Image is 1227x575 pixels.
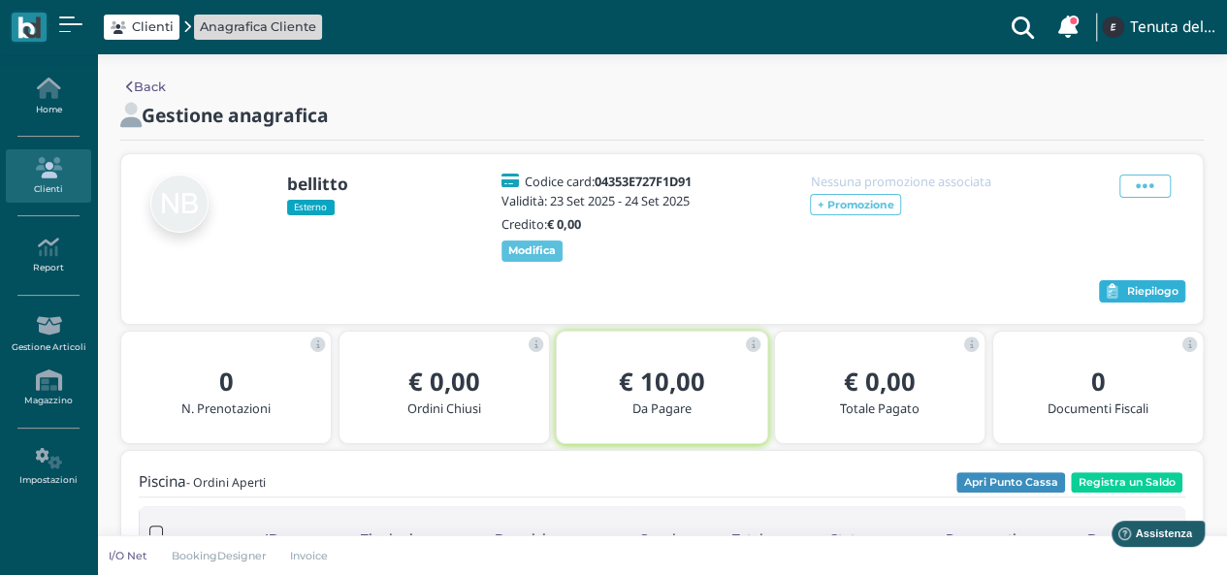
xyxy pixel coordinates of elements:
h5: Totale Pagato [791,401,969,415]
span: Esterno [287,200,335,215]
h2: Gestione anagrafica [142,105,329,125]
h5: Credito: [501,217,705,231]
b: bellitto [287,173,348,195]
b: € 0,00 [547,215,581,233]
a: Invoice [278,548,341,563]
p: I/O Net [109,548,147,563]
a: Gestione Articoli [6,307,90,361]
div: Stato [809,520,884,557]
div: Totale [693,520,809,557]
div: Canale [630,520,693,557]
a: Back [126,78,166,96]
h5: Ordini Chiusi [355,401,533,415]
b: 04353E727F1D91 [595,173,692,190]
b: € 0,00 [408,365,480,399]
small: - Ordini Aperti [186,474,266,491]
h5: Nessuna promozione associata [810,175,1014,188]
b: 0 [1090,365,1105,399]
img: null bellitto [150,175,209,233]
a: Magazzino [6,362,90,415]
a: ... Tenuta del Barco [1099,4,1215,50]
img: logo [17,16,40,39]
b: € 10,00 [619,365,705,399]
div: Descrizione [436,520,630,557]
button: Riepilogo [1099,280,1185,303]
a: Report [6,229,90,282]
h5: Codice card: [525,175,692,188]
div: ID [198,520,346,557]
h5: N. Prenotazioni [137,401,315,415]
a: Impostazioni [6,440,90,494]
b: 0 [219,365,234,399]
b: Modifica [508,243,556,257]
h5: Validità: 23 Set 2025 - 24 Set 2025 [501,194,705,208]
a: BookingDesigner [159,548,278,563]
span: Clienti [132,17,174,36]
a: Clienti [6,149,90,203]
div: Tipologia [346,520,436,557]
a: Home [6,70,90,123]
h4: Tenuta del Barco [1130,19,1215,36]
iframe: Help widget launcher [1089,515,1211,559]
a: Anagrafica Cliente [200,17,316,36]
button: Registra un Saldo [1071,472,1182,494]
span: Riepilogo [1127,285,1179,299]
button: Apri Punto Cassa [956,472,1065,494]
div: Pagamenti [884,520,1078,557]
h5: Documenti Fiscali [1009,401,1187,415]
h4: Piscina [139,474,266,491]
a: Clienti [111,17,174,36]
b: € 0,00 [844,365,916,399]
h5: Da Pagare [572,401,751,415]
div: Documenti [1078,520,1168,557]
span: Assistenza [57,16,128,30]
img: ... [1102,16,1123,38]
b: + Promozione [818,198,894,211]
